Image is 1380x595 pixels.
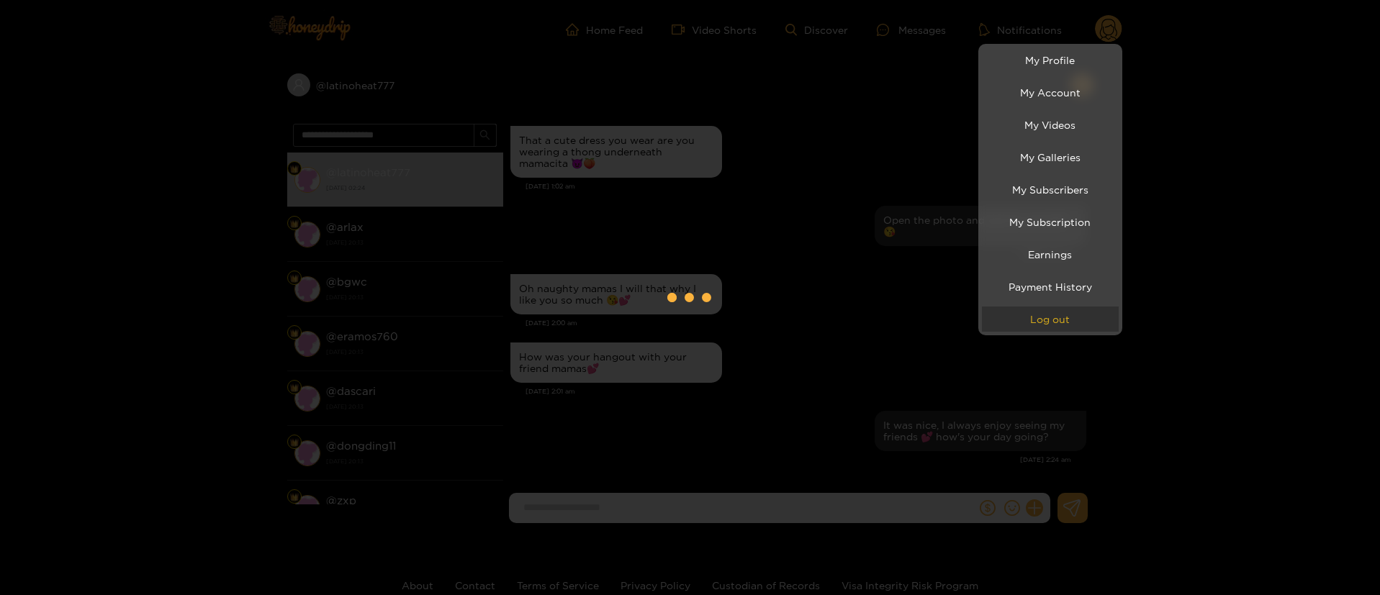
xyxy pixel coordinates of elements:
a: My Videos [982,112,1119,137]
a: Earnings [982,242,1119,267]
a: My Galleries [982,145,1119,170]
a: My Subscribers [982,177,1119,202]
a: Payment History [982,274,1119,299]
a: My Subscription [982,209,1119,235]
a: My Account [982,80,1119,105]
button: Log out [982,306,1119,332]
a: My Profile [982,47,1119,73]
